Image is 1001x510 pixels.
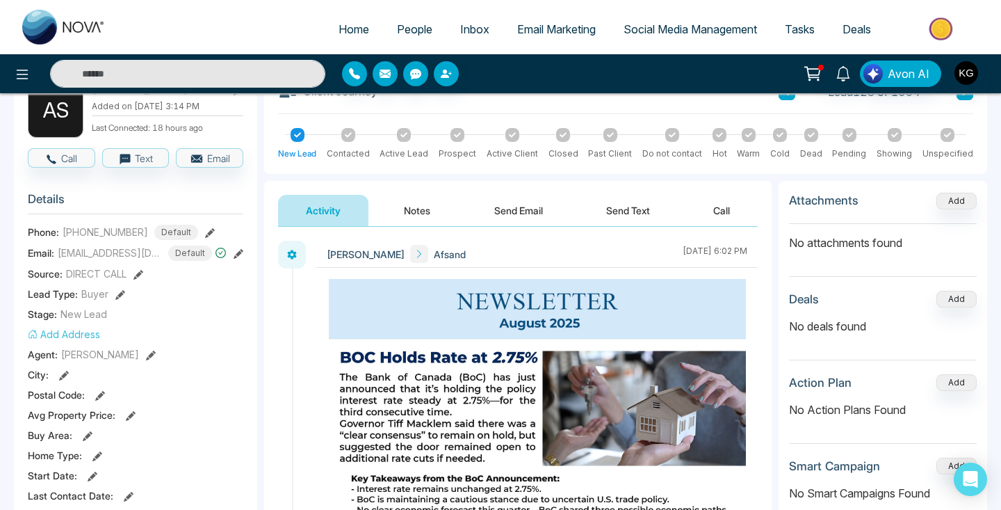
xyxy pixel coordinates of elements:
a: Email Marketing [503,16,610,42]
img: Nova CRM Logo [22,10,106,45]
span: People [397,22,432,36]
button: Call [685,195,758,226]
h3: Attachments [789,193,858,207]
p: Added on [DATE] 3:14 PM [92,100,243,113]
span: Avon AI [888,65,929,82]
div: Unspecified [922,148,973,160]
h3: Action Plan [789,376,852,390]
a: Deals [829,16,885,42]
button: Call [28,148,95,168]
button: Send Text [578,195,678,226]
span: Inbox [460,22,489,36]
span: Default [154,225,198,240]
img: User Avatar [954,61,978,85]
img: Market-place.gif [892,13,993,45]
button: Add [936,291,977,308]
span: Tasks [785,22,815,36]
div: A S [28,82,83,138]
div: New Lead [278,148,316,160]
p: No deals found [789,318,977,335]
div: Closed [548,148,578,160]
h3: Deals [789,292,819,306]
span: Social Media Management [624,22,757,36]
span: New Lead [60,307,107,321]
a: Inbox [446,16,503,42]
div: Past Client [588,148,632,160]
span: Phone: [28,225,59,239]
div: Active Lead [380,148,428,160]
div: [DATE] 6:02 PM [683,245,747,263]
h3: Smart Campaign [789,459,880,473]
div: Pending [832,148,866,160]
h3: Details [28,192,243,214]
div: Active Client [487,148,538,160]
button: Email [176,148,243,168]
span: [PERSON_NAME] [61,347,139,362]
div: Prospect [439,148,476,160]
div: Hot [713,148,727,160]
a: Social Media Management [610,16,771,42]
div: Contacted [327,148,370,160]
span: Add [936,194,977,206]
span: Default [168,246,212,261]
span: Last Contact Date : [28,488,113,503]
span: Lead Type: [28,287,78,301]
button: Add Address [28,327,100,342]
span: Deals [843,22,871,36]
button: Activity [278,195,368,226]
button: Avon AI [860,61,941,87]
p: Last Connected: 18 hours ago [92,119,243,134]
button: Add [936,458,977,475]
div: Showing [877,148,912,160]
span: Buyer [81,287,108,301]
a: Tasks [771,16,829,42]
div: Cold [770,148,790,160]
span: Source: [28,266,63,281]
button: Text [102,148,170,168]
span: Avg Property Price : [28,408,115,422]
span: City : [28,367,49,382]
p: No attachments found [789,224,977,251]
span: [PERSON_NAME] [327,247,405,262]
a: Home [325,16,383,42]
span: Postal Code : [28,388,85,402]
span: Afsand [434,247,466,262]
span: Agent: [28,347,58,362]
p: No Smart Campaigns Found [789,485,977,502]
div: Warm [737,148,760,160]
button: Add [936,374,977,391]
span: Start Date : [28,468,77,483]
span: Buy Area : [28,428,72,443]
span: Email: [28,246,54,260]
button: Send Email [466,195,571,226]
button: Add [936,193,977,209]
a: People [383,16,446,42]
span: Home [339,22,369,36]
button: Notes [376,195,458,226]
span: [EMAIL_ADDRESS][DOMAIN_NAME] [58,246,162,260]
span: Stage: [28,307,57,321]
span: Email Marketing [517,22,596,36]
img: Lead Flow [863,64,883,83]
div: Open Intercom Messenger [954,463,987,496]
p: No Action Plans Found [789,401,977,418]
span: [PHONE_NUMBER] [63,225,148,239]
span: Home Type : [28,448,82,463]
div: Do not contact [642,148,702,160]
span: DIRECT CALL [66,266,127,281]
div: Dead [800,148,822,160]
